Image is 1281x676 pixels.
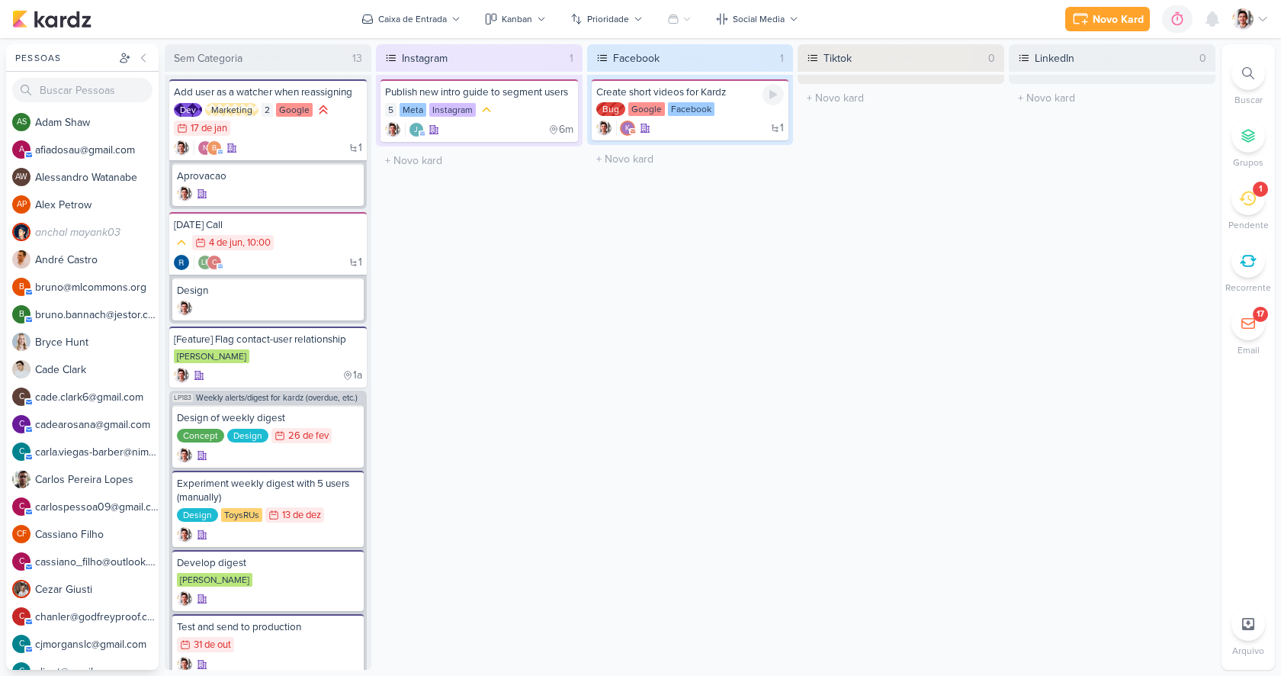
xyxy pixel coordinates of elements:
[17,118,27,127] p: AS
[1233,156,1263,169] p: Grupos
[479,102,494,117] div: Prioridade Média
[203,145,208,153] p: n
[35,389,159,405] div: c a d e . c l a r k 6 @ g m a i l . c o m
[35,169,159,185] div: A l e s s a n d r o W a t a n a b e
[409,122,424,137] div: jonny@hey.com
[177,429,224,443] div: Concept
[570,50,573,66] div: 1
[35,334,159,350] div: B r y c e H u n t
[174,85,362,99] div: Add user as a watcher when reassigning
[385,85,573,99] div: Publish new intro guide to segment users
[17,530,27,539] p: CF
[17,201,27,209] p: AP
[174,50,242,66] div: Sem Categoria
[19,640,24,649] p: c
[177,591,192,607] div: Criador(a): Lucas Pessoa
[12,552,30,571] div: cassiano_filho@outlook.com
[177,527,192,542] img: Lucas Pessoa
[174,255,189,270] div: Criador(a): Robert Weigel
[414,127,418,134] p: j
[177,657,192,672] img: Lucas Pessoa
[1225,281,1271,295] p: Recorrente
[35,581,159,597] div: C e z a r G i u s t i
[177,591,192,607] img: Lucas Pessoa
[262,103,273,117] div: 2
[35,526,159,542] div: C a s s i a n o F i l h o
[12,635,30,653] div: cjmorganslc@gmail.com
[177,620,359,634] div: Test and send to production
[342,368,362,383] div: último check-in há 1 ano
[35,142,159,158] div: a f i a d o s a u @ g m a i l . c o m
[174,368,189,383] div: Criador(a): Lucas Pessoa
[12,168,30,186] div: Alessandro Watanabe
[1234,93,1263,107] p: Buscar
[197,255,213,270] div: Lucas A Pessoa
[988,50,995,66] div: 0
[1030,44,1199,72] div: LinkedIn
[1259,183,1262,195] div: 1
[1232,8,1254,30] img: Lucas Pessoa
[628,102,665,116] div: Google
[174,218,362,232] div: Tuesday Call
[596,85,785,99] div: Create short videos for Kardz
[35,114,159,130] div: A d a m S h a w
[177,411,359,425] div: Design of weekly digest
[1093,11,1144,27] div: Novo Kard
[12,388,30,406] div: cade.clark6@gmail.com
[35,444,159,460] div: c a r l a . v i e g a s - b a r b e r @ n i m b l d . c o m
[177,657,192,672] div: Criador(a): Lucas Pessoa
[385,122,400,137] div: Criador(a): Lucas Pessoa
[205,103,258,117] div: Marketing
[212,259,217,267] p: c
[12,607,30,626] div: chanler@godfreyproof.com
[174,255,189,270] img: Robert Weigel
[242,238,271,248] div: , 10:00
[385,122,400,137] img: Lucas Pessoa
[12,470,30,488] img: Carlos Pereira Lopes
[801,87,1001,109] input: + Novo kard
[207,255,222,270] div: chanler@godfreyproof.com
[174,333,362,346] div: [Feature] Flag contact-user relationship
[177,301,192,316] div: Criador(a): Lucas Pessoa
[174,103,202,117] div: Dev
[35,224,159,240] div: a n c h a l m a y a n k 0 3
[1232,644,1264,658] p: Arquivo
[194,255,222,270] div: Colaboradores: Lucas A Pessoa, chanler@godfreyproof.com
[212,145,217,153] p: b
[1228,218,1269,232] p: Pendente
[35,307,159,323] div: b r u n o . b a n n a c h @ j e s t o r . c o m
[12,580,30,598] img: Cezar Giusti
[590,148,791,170] input: + Novo kard
[429,103,476,117] div: Instagram
[668,102,714,116] div: Facebook
[221,508,262,522] div: ToysRUs
[177,508,218,522] div: Design
[19,448,24,456] p: c
[35,472,159,488] div: C a r l o s P e r e i r a L o p e s
[625,125,630,133] p: k
[172,394,193,402] span: LP183
[227,429,268,443] div: Design
[1257,308,1264,320] div: 17
[177,448,192,463] img: Lucas Pessoa
[353,370,362,381] span: 1a
[596,121,612,136] img: Lucas Pessoa
[780,50,784,66] div: 1
[352,50,362,66] div: 13
[177,169,359,183] div: Aprovacao
[12,250,30,269] img: André Castro
[12,78,152,102] input: Buscar Pessoas
[288,431,329,441] div: 26 de fev
[197,140,213,156] div: nathanw@mlcommons.org
[19,503,24,511] p: c
[35,636,159,652] div: c j m o r g a n s l c @ g m a i l . c o m
[12,195,30,214] div: Alex Petrow
[19,668,24,676] p: c
[177,284,359,298] div: Design
[1199,50,1206,66] div: 0
[35,417,159,433] div: c a d e a r o s a n a @ g m a i l . c o m
[12,305,30,324] div: bruno.bannach@jestor.com
[19,613,24,621] p: c
[19,146,24,154] p: a
[194,640,231,650] div: 31 de out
